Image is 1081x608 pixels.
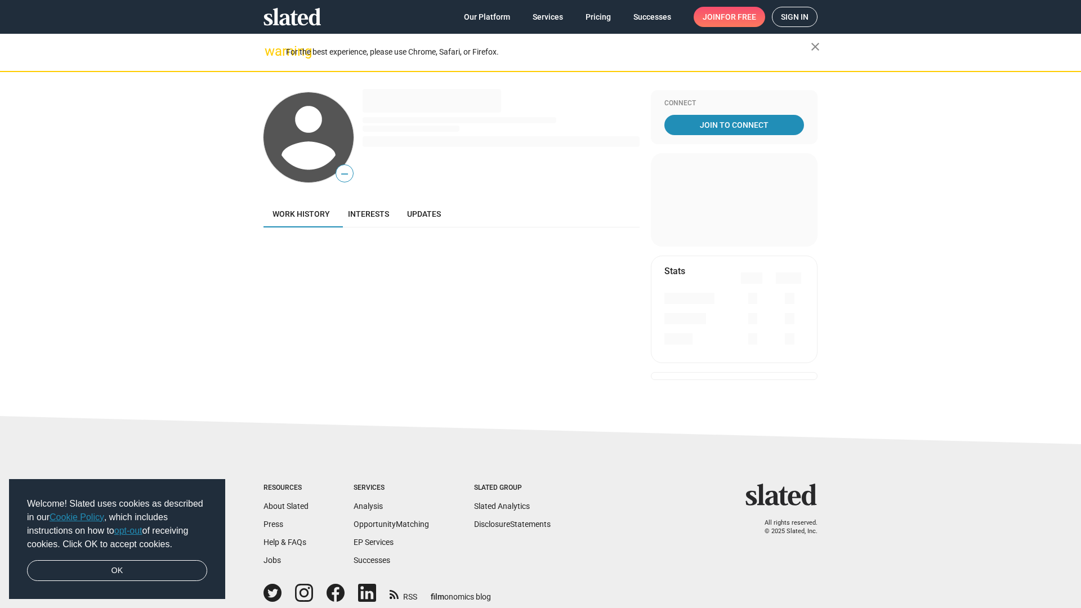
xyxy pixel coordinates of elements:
[667,115,802,135] span: Join To Connect
[664,265,685,277] mat-card-title: Stats
[354,520,429,529] a: OpportunityMatching
[9,479,225,600] div: cookieconsent
[339,200,398,227] a: Interests
[263,484,309,493] div: Resources
[664,115,804,135] a: Join To Connect
[114,526,142,535] a: opt-out
[664,99,804,108] div: Connect
[348,209,389,218] span: Interests
[50,512,104,522] a: Cookie Policy
[390,585,417,602] a: RSS
[808,40,822,53] mat-icon: close
[263,520,283,529] a: Press
[772,7,818,27] a: Sign in
[27,497,207,551] span: Welcome! Slated uses cookies as described in our , which includes instructions on how to of recei...
[354,538,394,547] a: EP Services
[263,200,339,227] a: Work history
[354,484,429,493] div: Services
[354,556,390,565] a: Successes
[336,167,353,181] span: —
[633,7,671,27] span: Successes
[263,556,281,565] a: Jobs
[474,484,551,493] div: Slated Group
[398,200,450,227] a: Updates
[474,520,551,529] a: DisclosureStatements
[263,502,309,511] a: About Slated
[455,7,519,27] a: Our Platform
[524,7,572,27] a: Services
[474,502,530,511] a: Slated Analytics
[577,7,620,27] a: Pricing
[27,560,207,582] a: dismiss cookie message
[286,44,811,60] div: For the best experience, please use Chrome, Safari, or Firefox.
[354,502,383,511] a: Analysis
[703,7,756,27] span: Join
[431,583,491,602] a: filmonomics blog
[265,44,278,58] mat-icon: warning
[586,7,611,27] span: Pricing
[721,7,756,27] span: for free
[533,7,563,27] span: Services
[753,519,818,535] p: All rights reserved. © 2025 Slated, Inc.
[464,7,510,27] span: Our Platform
[263,538,306,547] a: Help & FAQs
[431,592,444,601] span: film
[781,7,808,26] span: Sign in
[694,7,765,27] a: Joinfor free
[624,7,680,27] a: Successes
[273,209,330,218] span: Work history
[407,209,441,218] span: Updates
